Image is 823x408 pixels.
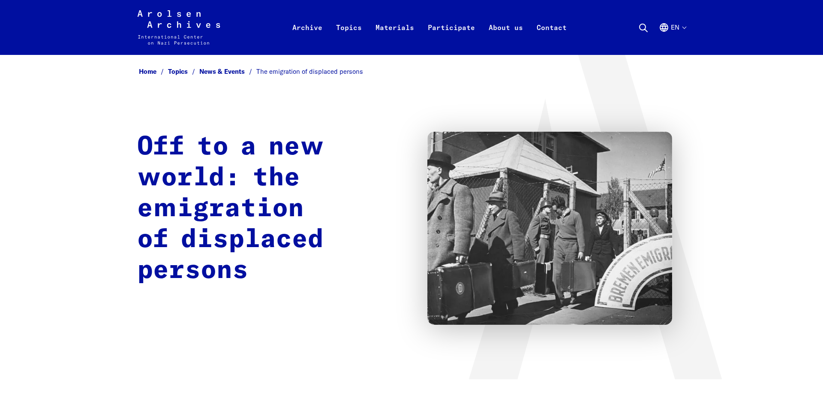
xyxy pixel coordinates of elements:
a: About us [482,21,530,55]
a: News & Events [199,67,256,76]
span: The emigration of displaced persons [256,67,363,76]
nav: Breadcrumb [137,65,686,79]
a: Participate [421,21,482,55]
a: Materials [369,21,421,55]
a: Archive [285,21,329,55]
h1: Off to a new world: the emigration of displaced persons [137,132,396,286]
button: English, language selection [659,22,686,53]
nav: Primary [285,10,574,45]
a: Home [139,67,168,76]
a: Topics [168,67,199,76]
a: Topics [329,21,369,55]
a: Contact [530,21,574,55]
